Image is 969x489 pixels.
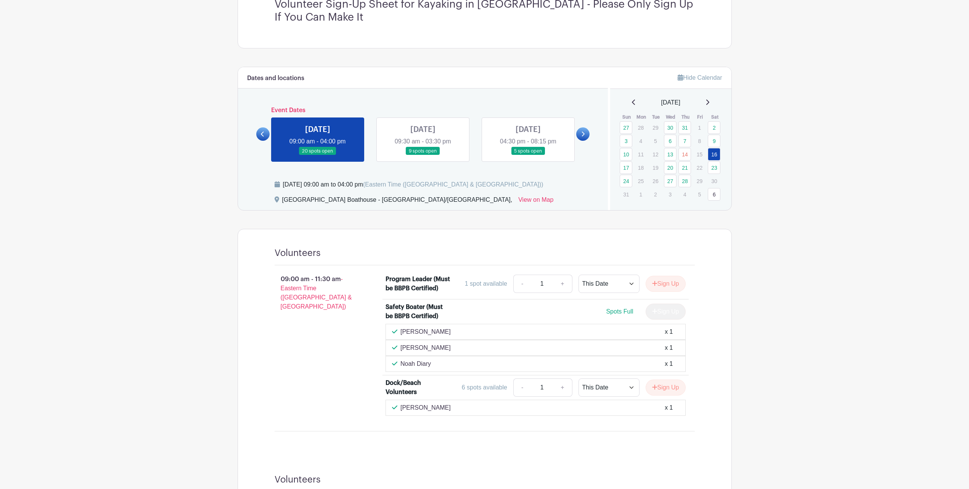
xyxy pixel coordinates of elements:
[665,359,673,368] div: x 1
[707,113,722,121] th: Sat
[620,135,632,147] a: 3
[513,275,531,293] a: -
[678,121,691,134] a: 31
[620,121,632,134] a: 27
[678,113,693,121] th: Thu
[646,380,686,396] button: Sign Up
[363,181,543,188] span: (Eastern Time ([GEOGRAPHIC_DATA] & [GEOGRAPHIC_DATA]))
[664,121,677,134] a: 30
[400,359,431,368] p: Noah Diary
[649,162,662,174] p: 19
[693,135,706,147] p: 8
[693,188,706,200] p: 5
[386,378,452,397] div: Dock/Beach Volunteers
[513,378,531,397] a: -
[462,383,507,392] div: 6 spots available
[693,122,706,134] p: 1
[708,161,720,174] a: 23
[635,175,647,187] p: 25
[708,135,720,147] a: 9
[553,378,572,397] a: +
[400,403,451,412] p: [PERSON_NAME]
[620,148,632,161] a: 10
[678,148,691,161] a: 14
[664,188,677,200] p: 3
[553,275,572,293] a: +
[606,308,633,315] span: Spots Full
[634,113,649,121] th: Mon
[649,122,662,134] p: 29
[275,248,321,259] h4: Volunteers
[283,180,543,189] div: [DATE] 09:00 am to 04:00 pm
[649,113,664,121] th: Tue
[270,107,577,114] h6: Event Dates
[646,276,686,292] button: Sign Up
[665,403,673,412] div: x 1
[400,327,451,336] p: [PERSON_NAME]
[708,175,720,187] p: 30
[664,148,677,161] a: 13
[708,148,720,161] a: 16
[282,195,513,208] div: [GEOGRAPHIC_DATA] Boathouse - [GEOGRAPHIC_DATA]/[GEOGRAPHIC_DATA],
[635,135,647,147] p: 4
[465,279,507,288] div: 1 spot available
[678,188,691,200] p: 4
[678,175,691,187] a: 28
[262,272,374,314] p: 09:00 am - 11:30 am
[386,302,452,321] div: Safety Boater (Must be BBPB Certified)
[649,135,662,147] p: 5
[635,188,647,200] p: 1
[635,148,647,160] p: 11
[708,121,720,134] a: 2
[275,474,321,485] h4: Volunteers
[400,343,451,352] p: [PERSON_NAME]
[661,98,680,107] span: [DATE]
[620,188,632,200] p: 31
[649,175,662,187] p: 26
[693,113,708,121] th: Fri
[620,161,632,174] a: 17
[386,275,452,293] div: Program Leader (Must be BBPB Certified)
[518,195,553,208] a: View on Map
[649,188,662,200] p: 2
[664,175,677,187] a: 27
[619,113,634,121] th: Sun
[620,175,632,187] a: 24
[678,161,691,174] a: 21
[635,162,647,174] p: 18
[693,148,706,160] p: 15
[693,175,706,187] p: 29
[665,343,673,352] div: x 1
[678,74,722,81] a: Hide Calendar
[664,135,677,147] a: 6
[708,188,720,201] a: 6
[247,75,304,82] h6: Dates and locations
[635,122,647,134] p: 28
[664,113,678,121] th: Wed
[281,276,352,310] span: - Eastern Time ([GEOGRAPHIC_DATA] & [GEOGRAPHIC_DATA])
[665,327,673,336] div: x 1
[678,135,691,147] a: 7
[693,162,706,174] p: 22
[649,148,662,160] p: 12
[664,161,677,174] a: 20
